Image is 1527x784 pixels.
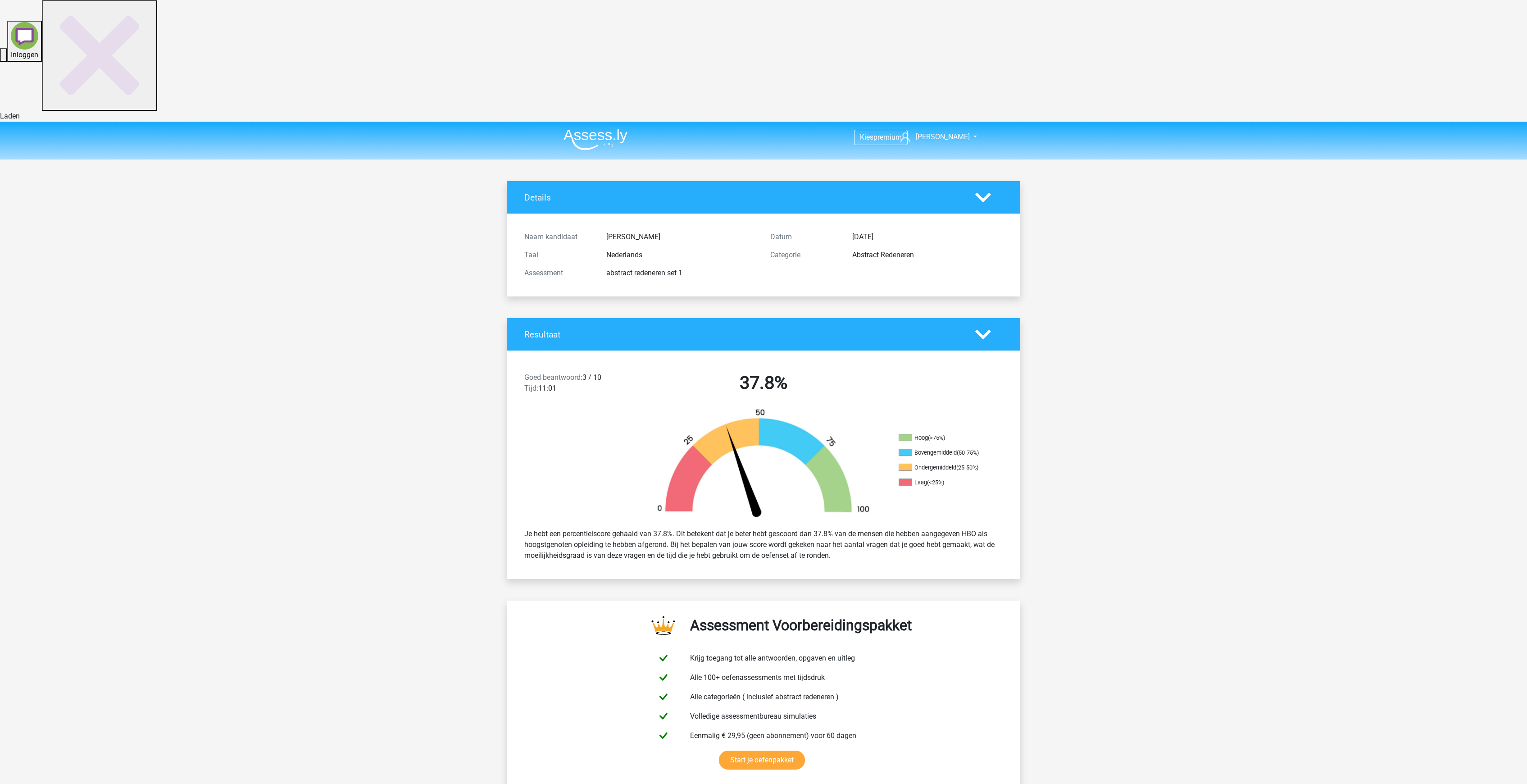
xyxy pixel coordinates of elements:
[647,372,880,394] h2: 37.8%
[518,232,600,242] div: Naam kandidaat
[897,132,971,142] a: [PERSON_NAME]
[600,268,763,278] div: abstract redeneren set 1
[763,232,845,242] div: Datum
[873,133,902,141] span: premium
[11,50,38,59] span: Inloggen
[524,384,538,392] span: Tijd:
[524,373,582,382] span: Goed beantwoord:
[899,434,989,442] li: Hoog
[956,464,978,471] div: (25-50%)
[518,250,600,260] div: Taal
[564,129,627,150] img: Assessly
[927,479,944,486] div: (<25%)
[854,131,907,143] a: Kiespremium
[928,434,945,441] div: (>75%)
[600,250,763,260] div: Nederlands
[899,479,989,487] li: Laag
[916,132,970,141] span: [PERSON_NAME]
[518,372,641,397] div: 3 / 10 11:01
[957,449,979,456] div: (50-75%)
[845,250,1009,260] div: Abstract Redeneren
[518,525,1009,565] div: Je hebt een percentielscore gehaald van 37.8%. Dit betekent dat je beter hebt gescoord dan 37.8% ...
[518,268,600,278] div: Assessment
[763,250,845,260] div: Categorie
[860,133,873,141] span: Kies
[899,449,989,457] li: Bovengemiddeld
[719,751,805,770] a: Start je oefenpakket
[524,329,962,340] h4: Resultaat
[600,232,763,242] div: [PERSON_NAME]
[524,192,962,203] h4: Details
[642,408,885,521] img: 38.c81ac9a22bb6.png
[899,464,989,472] li: Ondergemiddeld
[845,232,1009,242] div: [DATE]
